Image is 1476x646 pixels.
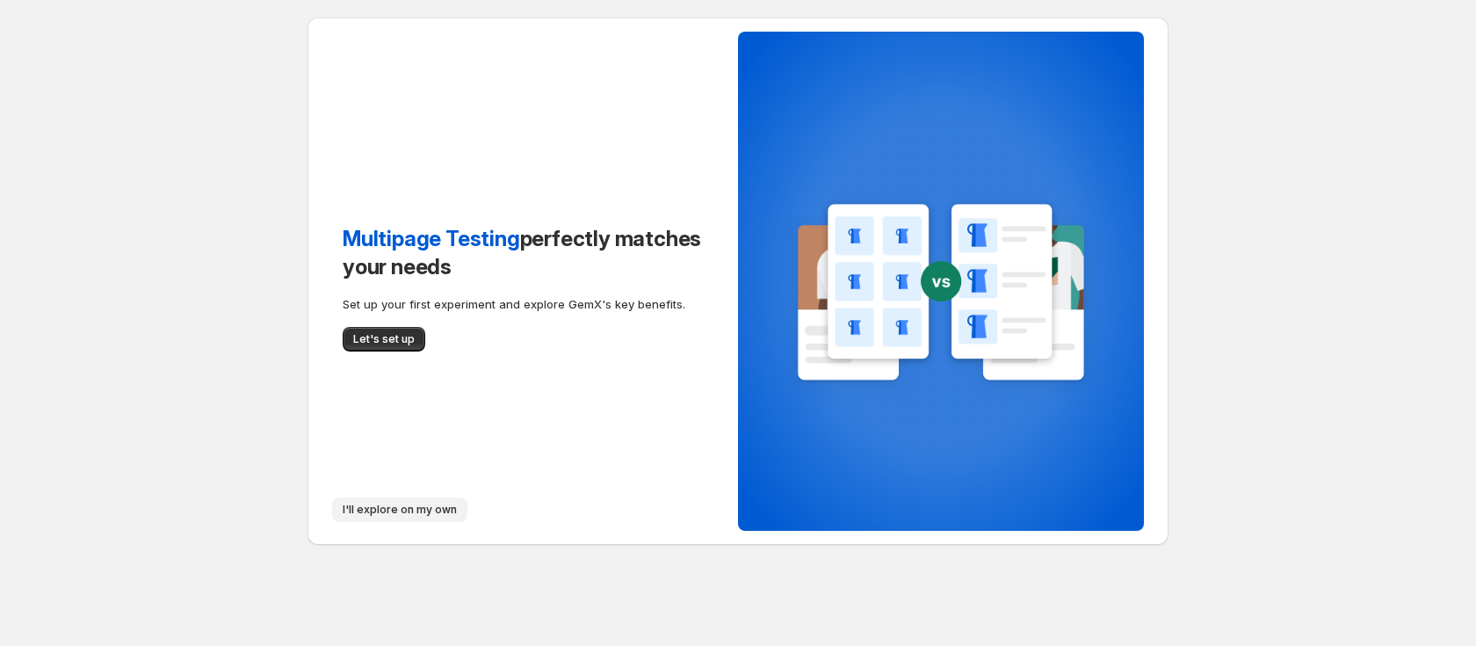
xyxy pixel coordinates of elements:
[777,197,1105,405] img: multipage-testing-guide-bg
[332,497,467,522] button: I'll explore on my own
[353,332,415,346] span: Let's set up
[343,226,520,251] span: Multipage Testing
[343,327,425,352] button: Let's set up
[343,225,703,281] h2: perfectly matches your needs
[343,295,703,313] p: Set up your first experiment and explore GemX's key benefits.
[343,503,457,517] span: I'll explore on my own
